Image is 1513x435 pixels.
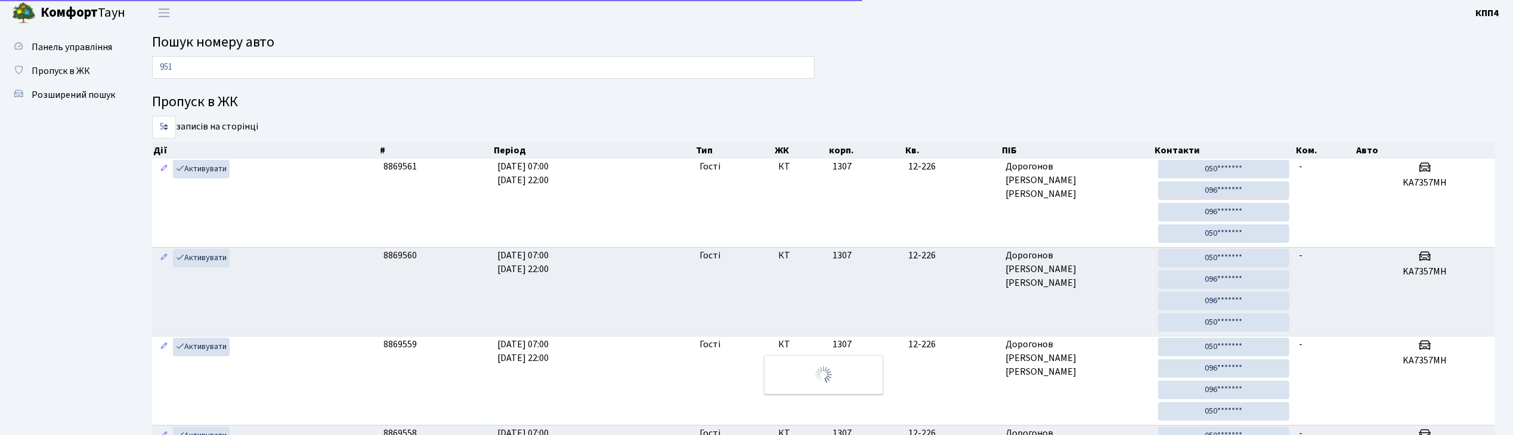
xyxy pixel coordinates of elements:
[152,56,815,79] input: Пошук
[700,249,720,263] span: Гості
[6,83,125,107] a: Розширений пошук
[6,59,125,83] a: Пропуск в ЖК
[157,160,171,178] a: Редагувати
[493,142,695,159] th: Період
[32,88,115,101] span: Розширений пошук
[32,64,90,78] span: Пропуск в ЖК
[152,116,258,138] label: записів на сторінці
[32,41,112,54] span: Панель управління
[383,249,417,262] span: 8869560
[778,160,823,174] span: КТ
[157,249,171,267] a: Редагувати
[41,3,125,23] span: Таун
[152,116,176,138] select: записів на сторінці
[1475,6,1499,20] a: КПП4
[1356,142,1496,159] th: Авто
[379,142,493,159] th: #
[157,338,171,356] a: Редагувати
[149,3,179,23] button: Переключити навігацію
[695,142,773,159] th: Тип
[1360,177,1490,189] h5: KA7357MH
[152,94,1495,111] h4: Пропуск в ЖК
[173,160,230,178] a: Активувати
[1295,142,1356,159] th: Ком.
[700,160,720,174] span: Гості
[833,338,852,351] span: 1307
[497,249,549,276] span: [DATE] 07:00 [DATE] 22:00
[773,142,828,159] th: ЖК
[1001,142,1153,159] th: ПІБ
[41,3,98,22] b: Комфорт
[1005,160,1149,201] span: Дорогонов [PERSON_NAME] [PERSON_NAME]
[1475,7,1499,20] b: КПП4
[1299,160,1302,173] span: -
[778,338,823,351] span: КТ
[383,338,417,351] span: 8869559
[833,160,852,173] span: 1307
[828,142,904,159] th: корп.
[152,32,274,53] span: Пошук номеру авто
[12,1,36,25] img: logo.png
[6,35,125,59] a: Панель управління
[1360,266,1490,277] h5: KA7357MH
[497,338,549,365] span: [DATE] 07:00 [DATE] 22:00
[497,160,549,187] span: [DATE] 07:00 [DATE] 22:00
[700,338,720,351] span: Гості
[1005,338,1149,379] span: Дорогонов [PERSON_NAME] [PERSON_NAME]
[173,249,230,267] a: Активувати
[1299,338,1302,351] span: -
[909,249,996,263] span: 12-226
[778,249,823,263] span: КТ
[909,338,996,351] span: 12-226
[1005,249,1149,290] span: Дорогонов [PERSON_NAME] [PERSON_NAME]
[173,338,230,356] a: Активувати
[1299,249,1302,262] span: -
[909,160,996,174] span: 12-226
[383,160,417,173] span: 8869561
[1360,355,1490,366] h5: KA7357MH
[814,365,833,384] img: Обробка...
[833,249,852,262] span: 1307
[904,142,1001,159] th: Кв.
[1153,142,1295,159] th: Контакти
[152,142,379,159] th: Дії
